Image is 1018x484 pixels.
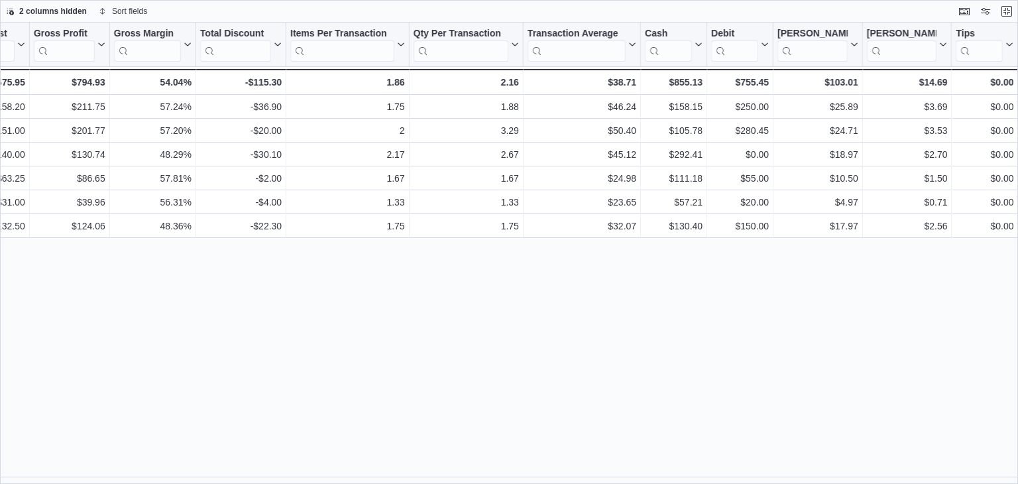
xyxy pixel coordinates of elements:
[290,170,405,186] div: 1.67
[528,194,636,210] div: $23.65
[867,147,948,162] div: $2.70
[956,147,1014,162] div: $0.00
[200,28,271,40] div: Total Discount
[777,28,858,62] button: [PERSON_NAME] Tax 1
[645,218,703,234] div: $130.40
[414,74,519,90] div: 2.16
[777,218,858,234] div: $17.97
[414,147,519,162] div: 2.67
[777,28,848,62] div: Jackson Tax 1
[956,194,1014,210] div: $0.00
[34,194,105,210] div: $39.96
[34,99,105,115] div: $211.75
[711,74,769,90] div: $755.45
[200,194,282,210] div: -$4.00
[414,99,519,115] div: 1.88
[200,28,282,62] button: Total Discount
[645,123,703,139] div: $105.78
[777,194,858,210] div: $4.97
[867,218,948,234] div: $2.56
[34,28,95,40] div: Gross Profit
[956,218,1014,234] div: $0.00
[114,170,192,186] div: 57.81%
[956,28,1003,40] div: Tips
[867,28,948,62] button: [PERSON_NAME] Tax 2
[290,218,405,234] div: 1.75
[711,123,769,139] div: $280.45
[34,170,105,186] div: $86.65
[114,147,192,162] div: 48.29%
[528,218,636,234] div: $32.07
[978,3,993,19] button: Display options
[528,170,636,186] div: $24.98
[956,123,1014,139] div: $0.00
[290,74,405,90] div: 1.86
[200,99,282,115] div: -$36.90
[528,99,636,115] div: $46.24
[414,28,508,40] div: Qty Per Transaction
[711,99,769,115] div: $250.00
[867,123,948,139] div: $3.53
[867,170,948,186] div: $1.50
[956,28,1003,62] div: Tips
[645,28,692,40] div: Cash
[645,74,703,90] div: $855.13
[114,123,192,139] div: 57.20%
[114,28,181,62] div: Gross Margin
[528,74,636,90] div: $38.71
[114,28,181,40] div: Gross Margin
[867,28,937,40] div: [PERSON_NAME] Tax 2
[34,74,105,90] div: $794.93
[711,28,769,62] button: Debit
[34,123,105,139] div: $201.77
[114,194,192,210] div: 56.31%
[290,99,405,115] div: 1.75
[414,170,519,186] div: 1.67
[645,170,703,186] div: $111.18
[711,170,769,186] div: $55.00
[528,28,636,62] button: Transaction Average
[200,147,282,162] div: -$30.10
[956,28,1013,62] button: Tips
[956,3,972,19] button: Keyboard shortcuts
[645,28,703,62] button: Cash
[777,123,858,139] div: $24.71
[777,147,858,162] div: $18.97
[414,123,519,139] div: 3.29
[200,74,282,90] div: -$115.30
[528,147,636,162] div: $45.12
[290,123,405,139] div: 2
[777,170,858,186] div: $10.50
[711,218,769,234] div: $150.00
[528,28,626,62] div: Transaction Average
[645,147,703,162] div: $292.41
[645,28,692,62] div: Cash
[777,28,848,40] div: [PERSON_NAME] Tax 1
[114,28,192,62] button: Gross Margin
[777,74,858,90] div: $103.01
[777,99,858,115] div: $25.89
[200,218,282,234] div: -$22.30
[867,194,948,210] div: $0.71
[1,3,92,19] button: 2 columns hidden
[114,218,192,234] div: 48.36%
[114,74,192,90] div: 54.04%
[200,28,271,62] div: Total Discount
[414,194,519,210] div: 1.33
[200,170,282,186] div: -$2.00
[867,28,937,62] div: Jackson Tax 2
[414,28,519,62] button: Qty Per Transaction
[528,28,626,40] div: Transaction Average
[19,6,87,17] span: 2 columns hidden
[112,6,147,17] span: Sort fields
[528,123,636,139] div: $50.40
[290,28,394,62] div: Items Per Transaction
[956,170,1014,186] div: $0.00
[34,28,105,62] button: Gross Profit
[956,99,1014,115] div: $0.00
[414,28,508,62] div: Qty Per Transaction
[200,123,282,139] div: -$20.00
[290,147,405,162] div: 2.17
[711,194,769,210] div: $20.00
[34,28,95,62] div: Gross Profit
